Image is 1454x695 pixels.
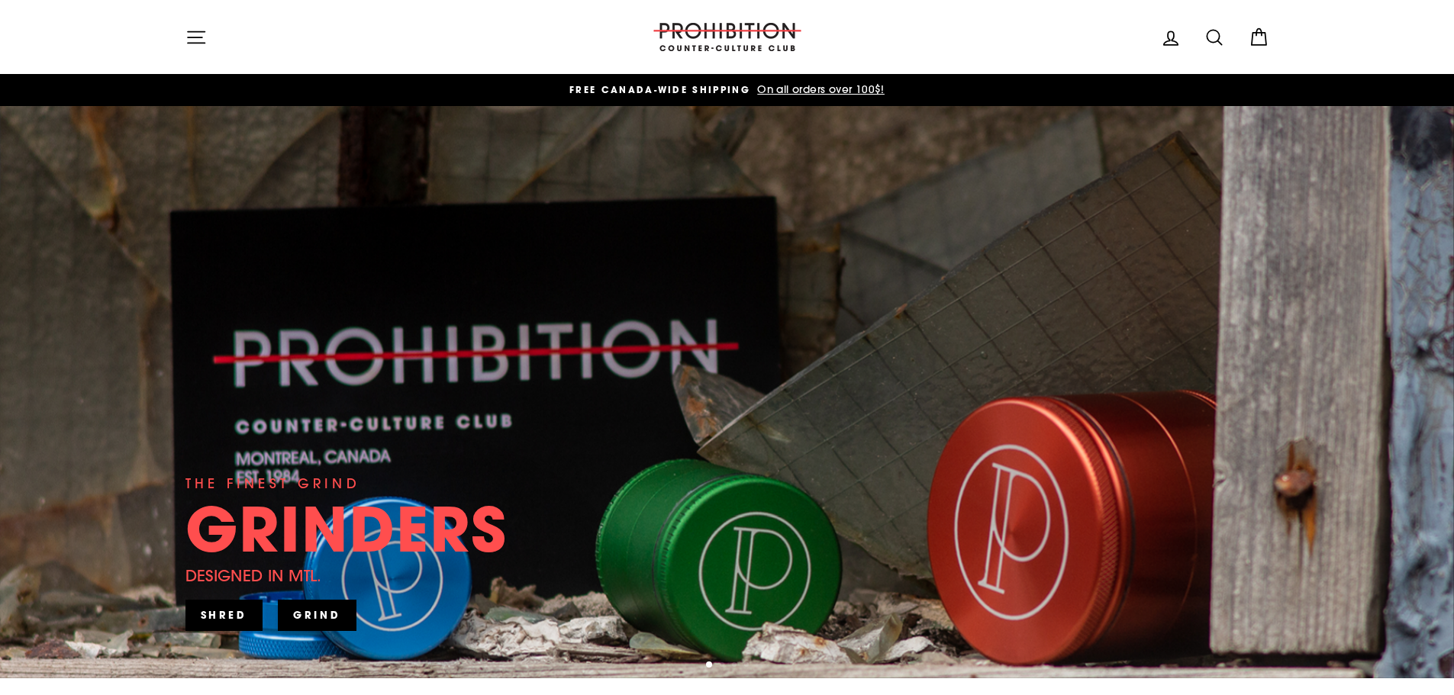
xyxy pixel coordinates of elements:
[185,563,322,588] div: DESIGNED IN MTL.
[651,23,804,51] img: PROHIBITION COUNTER-CULTURE CLUB
[744,662,752,670] button: 4
[569,83,750,96] span: FREE CANADA-WIDE SHIPPING
[189,82,1265,98] a: FREE CANADA-WIDE SHIPPING On all orders over 100$!
[185,473,360,494] div: THE FINEST GRIND
[706,661,714,669] button: 1
[753,82,885,96] span: On all orders over 100$!
[185,600,263,630] a: SHRED
[720,662,727,670] button: 2
[732,662,740,670] button: 3
[185,498,508,559] div: GRINDERS
[278,600,356,630] a: GRIND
